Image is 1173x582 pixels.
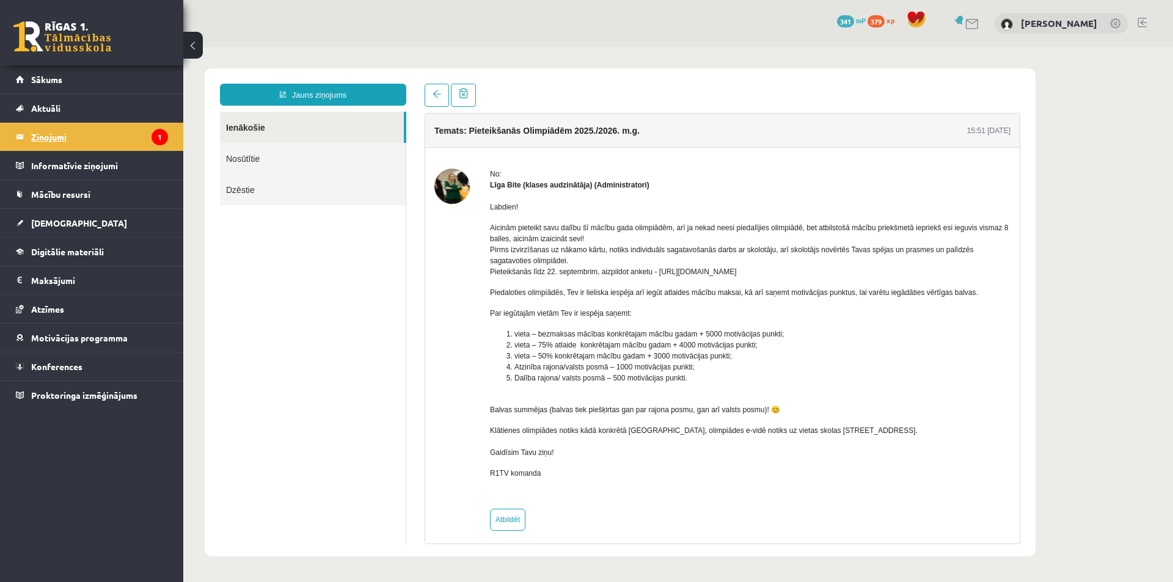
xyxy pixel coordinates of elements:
p: Balvas summējas (balvas tiek piešķirtas gan par rajona posmu, gan arī valsts posmu)! 😊 [307,357,827,368]
a: Proktoringa izmēģinājums [16,381,168,409]
strong: Līga Bite (klases audzinātāja) (Administratori) [307,134,466,142]
a: 379 xp [868,15,901,25]
div: No: [307,122,827,133]
span: xp [886,15,894,25]
p: Aicinām pieteikt savu dalību šī mācību gada olimpiādēm, arī ja nekad neesi piedalījies olimpiādē,... [307,175,827,230]
a: [DEMOGRAPHIC_DATA] [16,209,168,237]
p: Par iegūtajām vietām Tev ir iespēja saņemt: [307,261,827,272]
div: 15:51 [DATE] [784,78,827,89]
span: Motivācijas programma [31,332,128,343]
span: Mācību resursi [31,189,90,200]
li: vieta – bezmaksas mācības konkrētajam mācību gadam + 5000 motivācijas punkti; [331,282,827,293]
a: Rīgas 1. Tālmācības vidusskola [13,21,111,52]
span: Atzīmes [31,304,64,315]
a: 341 mP [837,15,866,25]
a: Atbildēt [307,462,342,484]
legend: Ziņojumi [31,123,168,151]
i: 1 [152,129,168,145]
legend: Informatīvie ziņojumi [31,151,168,180]
a: Mācību resursi [16,180,168,208]
img: Līga Bite (klases audzinātāja) [251,122,287,157]
li: Dalība rajona/ valsts posmā – 500 motivācijas punkti. [331,326,827,336]
li: Atzinība rajona/valsts posmā – 1000 motivācijas punkti; [331,315,827,326]
p: Klātienes olimpiādes notiks kādā konkrētā [GEOGRAPHIC_DATA], olimpiādes e-vidē notiks uz vietas s... [307,378,827,411]
span: mP [856,15,866,25]
span: Digitālie materiāli [31,246,104,257]
li: vieta – 75% atlaide konkrētajam mācību gadam + 4000 motivācijas punkti; [331,293,827,304]
span: 341 [837,15,854,27]
a: Ziņojumi1 [16,123,168,151]
span: Proktoringa izmēģinājums [31,390,137,401]
legend: Maksājumi [31,266,168,294]
img: Marta Broka [1001,18,1013,31]
a: Maksājumi [16,266,168,294]
a: Jauns ziņojums [37,37,223,59]
span: Konferences [31,361,82,372]
a: Atzīmes [16,295,168,323]
a: Motivācijas programma [16,324,168,352]
a: Dzēstie [37,127,222,158]
p: Piedaloties olimpiādēs, Tev ir lieliska iespēja arī iegūt atlaides mācību maksai, kā arī saņemt m... [307,240,827,251]
p: Labdien! [307,155,827,166]
a: Informatīvie ziņojumi [16,151,168,180]
a: Digitālie materiāli [16,238,168,266]
span: 379 [868,15,885,27]
span: Sākums [31,74,62,85]
a: Aktuāli [16,94,168,122]
a: Konferences [16,352,168,380]
a: [PERSON_NAME] [1021,17,1097,29]
a: Ienākošie [37,65,221,96]
p: R1TV komanda [307,421,827,432]
span: Aktuāli [31,103,60,114]
a: Sākums [16,65,168,93]
li: vieta – 50% konkrētajam mācību gadam + 3000 motivācijas punkti; [331,304,827,315]
a: Nosūtītie [37,96,222,127]
span: [DEMOGRAPHIC_DATA] [31,217,127,228]
h4: Temats: Pieteikšanās Olimpiādēm 2025./2026. m.g. [251,79,456,89]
